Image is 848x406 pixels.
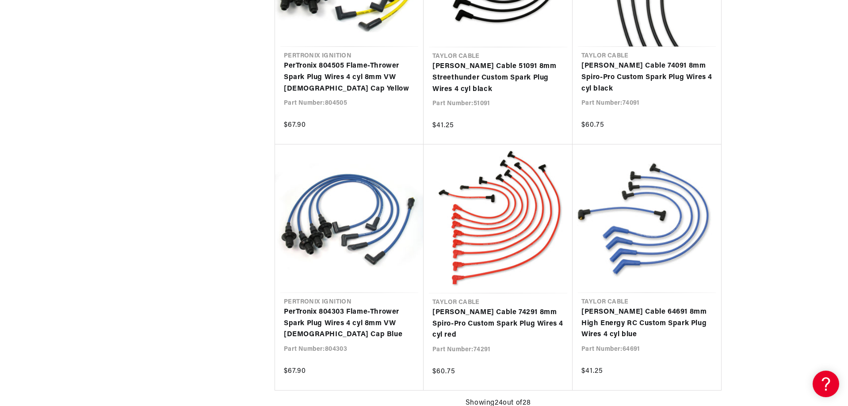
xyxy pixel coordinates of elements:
[432,307,564,341] a: [PERSON_NAME] Cable 74291 8mm Spiro-Pro Custom Spark Plug Wires 4 cyl red
[581,61,712,95] a: [PERSON_NAME] Cable 74091 8mm Spiro-Pro Custom Spark Plug Wires 4 cyl black
[284,61,415,95] a: PerTronix 804505 Flame-Thrower Spark Plug Wires 4 cyl 8mm VW [DEMOGRAPHIC_DATA] Cap Yellow
[284,307,415,341] a: PerTronix 804303 Flame-Thrower Spark Plug Wires 4 cyl 8mm VW [DEMOGRAPHIC_DATA] Cap Blue
[581,307,712,341] a: [PERSON_NAME] Cable 64691 8mm High Energy RC Custom Spark Plug Wires 4 cyl blue
[432,61,564,95] a: [PERSON_NAME] Cable 51091 8mm Streethunder Custom Spark Plug Wires 4 cyl black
